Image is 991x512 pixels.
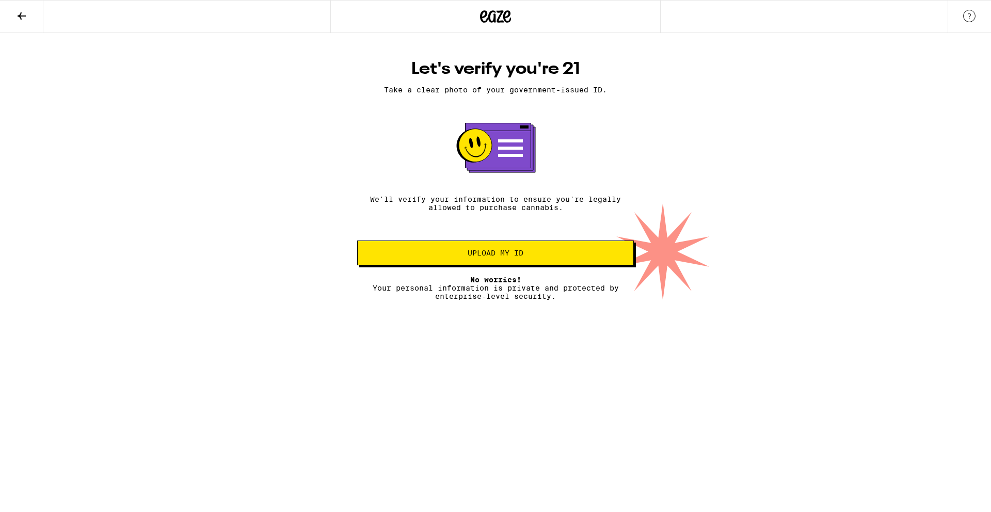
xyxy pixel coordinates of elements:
p: Your personal information is private and protected by enterprise-level security. [357,276,634,300]
p: We'll verify your information to ensure you're legally allowed to purchase cannabis. [357,195,634,212]
span: Upload my ID [468,249,523,257]
h1: Let's verify you're 21 [357,59,634,79]
button: Upload my ID [357,241,634,265]
p: Take a clear photo of your government-issued ID. [357,86,634,94]
span: No worries! [470,276,521,284]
